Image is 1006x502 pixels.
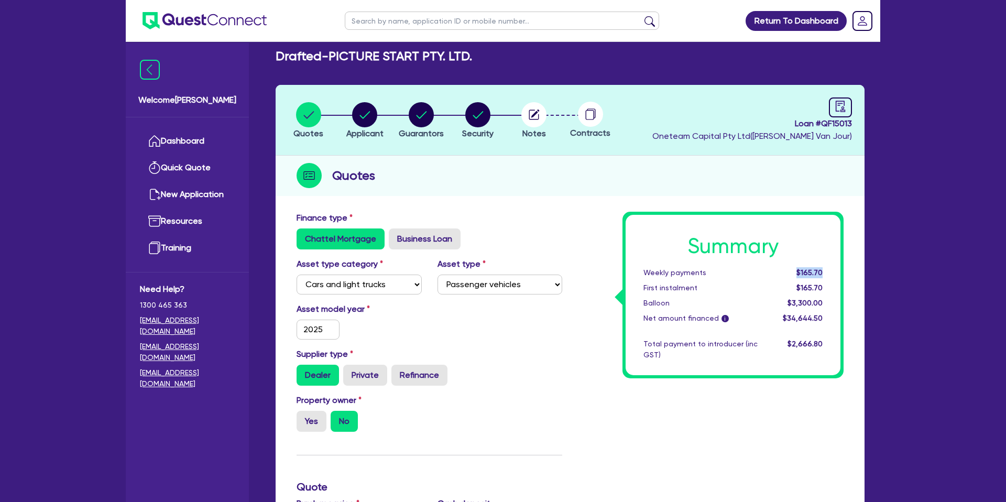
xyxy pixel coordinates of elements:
[293,128,323,138] span: Quotes
[829,97,852,117] a: audit
[783,314,823,322] span: $34,644.50
[636,313,766,324] div: Net amount financed
[297,212,353,224] label: Finance type
[297,481,562,493] h3: Quote
[297,163,322,188] img: step-icon
[788,299,823,307] span: $3,300.00
[398,102,444,140] button: Guarantors
[148,242,161,254] img: training
[276,49,472,64] h2: Drafted - PICTURE START PTY. LTD.
[796,283,823,292] span: $165.70
[746,11,847,31] a: Return To Dashboard
[140,367,235,389] a: [EMAIL_ADDRESS][DOMAIN_NAME]
[462,128,494,138] span: Security
[849,7,876,35] a: Dropdown toggle
[140,300,235,311] span: 1300 465 363
[788,340,823,348] span: $2,666.80
[297,411,326,432] label: Yes
[140,208,235,235] a: Resources
[140,341,235,363] a: [EMAIL_ADDRESS][DOMAIN_NAME]
[438,258,486,270] label: Asset type
[345,12,659,30] input: Search by name, application ID or mobile number...
[636,267,766,278] div: Weekly payments
[140,128,235,155] a: Dashboard
[138,94,236,106] span: Welcome [PERSON_NAME]
[391,365,447,386] label: Refinance
[652,131,852,141] span: Oneteam Capital Pty Ltd ( [PERSON_NAME] Van Jour )
[297,228,385,249] label: Chattel Mortgage
[835,101,846,112] span: audit
[140,315,235,337] a: [EMAIL_ADDRESS][DOMAIN_NAME]
[643,234,823,259] h1: Summary
[652,117,852,130] span: Loan # QF15013
[522,128,546,138] span: Notes
[721,315,729,322] span: i
[346,128,384,138] span: Applicant
[140,181,235,208] a: New Application
[143,12,267,29] img: quest-connect-logo-blue
[331,411,358,432] label: No
[148,161,161,174] img: quick-quote
[389,228,461,249] label: Business Loan
[140,155,235,181] a: Quick Quote
[148,215,161,227] img: resources
[636,339,766,361] div: Total payment to introducer (inc GST)
[293,102,324,140] button: Quotes
[636,298,766,309] div: Balloon
[140,60,160,80] img: icon-menu-close
[140,235,235,261] a: Training
[332,166,375,185] h2: Quotes
[297,365,339,386] label: Dealer
[636,282,766,293] div: First instalment
[521,102,547,140] button: Notes
[343,365,387,386] label: Private
[462,102,494,140] button: Security
[140,283,235,296] span: Need Help?
[289,303,430,315] label: Asset model year
[346,102,384,140] button: Applicant
[297,394,362,407] label: Property owner
[796,268,823,277] span: $165.70
[297,348,353,361] label: Supplier type
[399,128,444,138] span: Guarantors
[570,128,610,138] span: Contracts
[148,188,161,201] img: new-application
[297,258,383,270] label: Asset type category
